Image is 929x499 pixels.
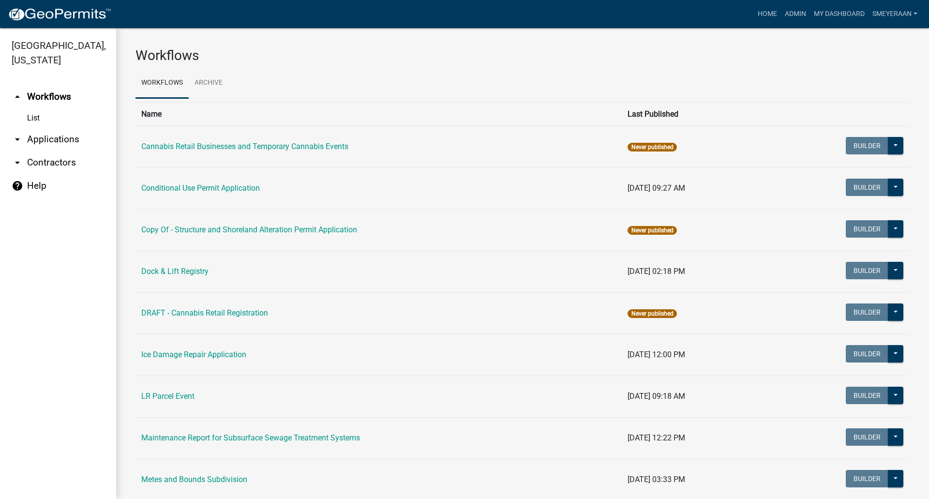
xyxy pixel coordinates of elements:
th: Name [135,102,622,126]
h3: Workflows [135,47,910,64]
a: Admin [781,5,810,23]
span: [DATE] 09:18 AM [628,392,685,401]
span: Never published [628,143,676,151]
button: Builder [846,428,888,446]
button: Builder [846,137,888,154]
a: DRAFT - Cannabis Retail Registration [141,308,268,318]
th: Last Published [622,102,764,126]
a: Maintenance Report for Subsurface Sewage Treatment Systems [141,433,360,442]
a: Archive [189,68,228,99]
i: arrow_drop_up [12,91,23,103]
a: Workflows [135,68,189,99]
button: Builder [846,262,888,279]
i: help [12,180,23,192]
button: Builder [846,179,888,196]
a: Ice Damage Repair Application [141,350,246,359]
span: [DATE] 03:33 PM [628,475,685,484]
i: arrow_drop_down [12,157,23,168]
span: Never published [628,309,676,318]
span: [DATE] 12:00 PM [628,350,685,359]
span: Never published [628,226,676,235]
a: Metes and Bounds Subdivision [141,475,247,484]
button: Builder [846,220,888,238]
span: [DATE] 02:18 PM [628,267,685,276]
a: Smeyeraan [869,5,921,23]
button: Builder [846,470,888,487]
i: arrow_drop_down [12,134,23,145]
span: [DATE] 12:22 PM [628,433,685,442]
button: Builder [846,387,888,404]
a: LR Parcel Event [141,392,195,401]
a: Home [754,5,781,23]
a: Dock & Lift Registry [141,267,209,276]
a: Cannabis Retail Businesses and Temporary Cannabis Events [141,142,348,151]
a: Conditional Use Permit Application [141,183,260,193]
button: Builder [846,303,888,321]
a: My Dashboard [810,5,869,23]
span: [DATE] 09:27 AM [628,183,685,193]
button: Builder [846,345,888,363]
a: Copy Of - Structure and Shoreland Alteration Permit Application [141,225,357,234]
